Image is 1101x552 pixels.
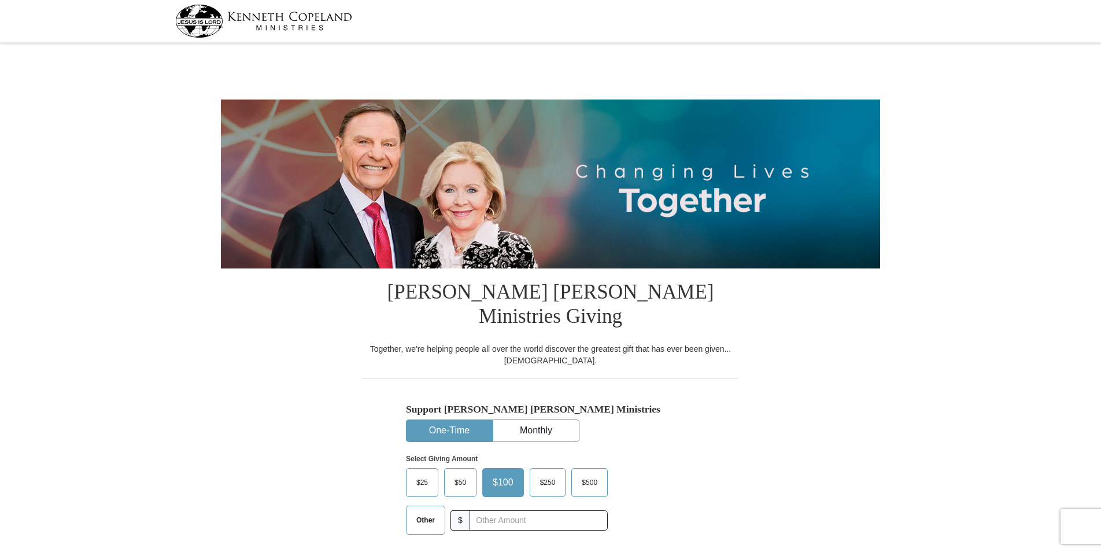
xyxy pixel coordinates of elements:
[534,474,561,491] span: $250
[406,455,478,463] strong: Select Giving Amount
[449,474,472,491] span: $50
[450,510,470,531] span: $
[363,343,738,366] div: Together, we're helping people all over the world discover the greatest gift that has ever been g...
[487,474,519,491] span: $100
[470,510,608,531] input: Other Amount
[363,268,738,343] h1: [PERSON_NAME] [PERSON_NAME] Ministries Giving
[406,403,695,415] h5: Support [PERSON_NAME] [PERSON_NAME] Ministries
[493,420,579,441] button: Monthly
[175,5,352,38] img: kcm-header-logo.svg
[411,474,434,491] span: $25
[407,420,492,441] button: One-Time
[411,511,441,529] span: Other
[576,474,603,491] span: $500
